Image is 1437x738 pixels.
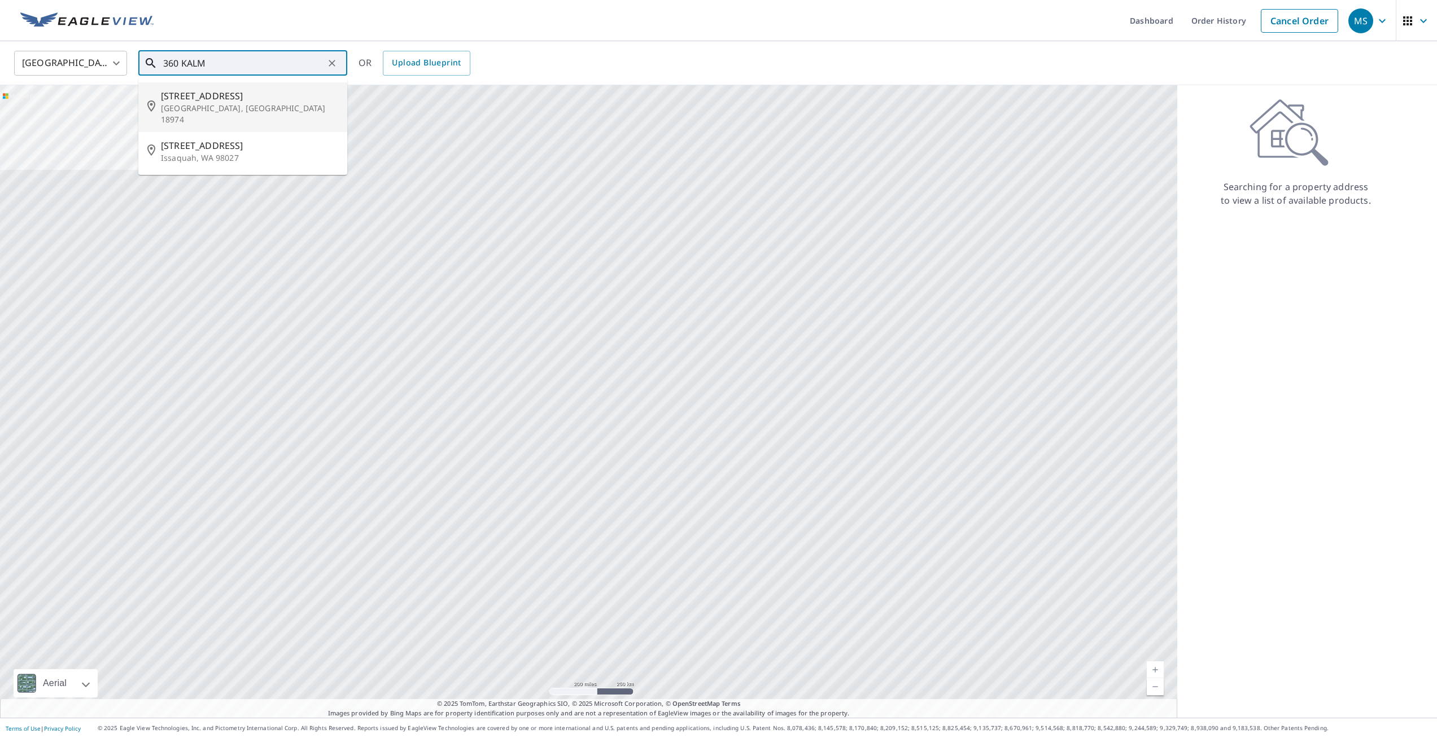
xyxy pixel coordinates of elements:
[722,699,740,708] a: Terms
[1348,8,1373,33] div: MS
[359,51,470,76] div: OR
[383,51,470,76] a: Upload Blueprint
[6,724,41,732] a: Terms of Use
[161,139,338,152] span: [STREET_ADDRESS]
[1261,9,1338,33] a: Cancel Order
[161,152,338,164] p: Issaquah, WA 98027
[14,669,98,697] div: Aerial
[324,55,340,71] button: Clear
[392,56,461,70] span: Upload Blueprint
[163,47,324,79] input: Search by address or latitude-longitude
[44,724,81,732] a: Privacy Policy
[14,47,127,79] div: [GEOGRAPHIC_DATA]
[20,12,154,29] img: EV Logo
[161,103,338,125] p: [GEOGRAPHIC_DATA], [GEOGRAPHIC_DATA] 18974
[40,669,70,697] div: Aerial
[1147,661,1164,678] a: Current Level 5, Zoom In
[6,725,81,732] p: |
[1220,180,1372,207] p: Searching for a property address to view a list of available products.
[672,699,720,708] a: OpenStreetMap
[98,724,1431,732] p: © 2025 Eagle View Technologies, Inc. and Pictometry International Corp. All Rights Reserved. Repo...
[161,89,338,103] span: [STREET_ADDRESS]
[437,699,740,709] span: © 2025 TomTom, Earthstar Geographics SIO, © 2025 Microsoft Corporation, ©
[1147,678,1164,695] a: Current Level 5, Zoom Out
